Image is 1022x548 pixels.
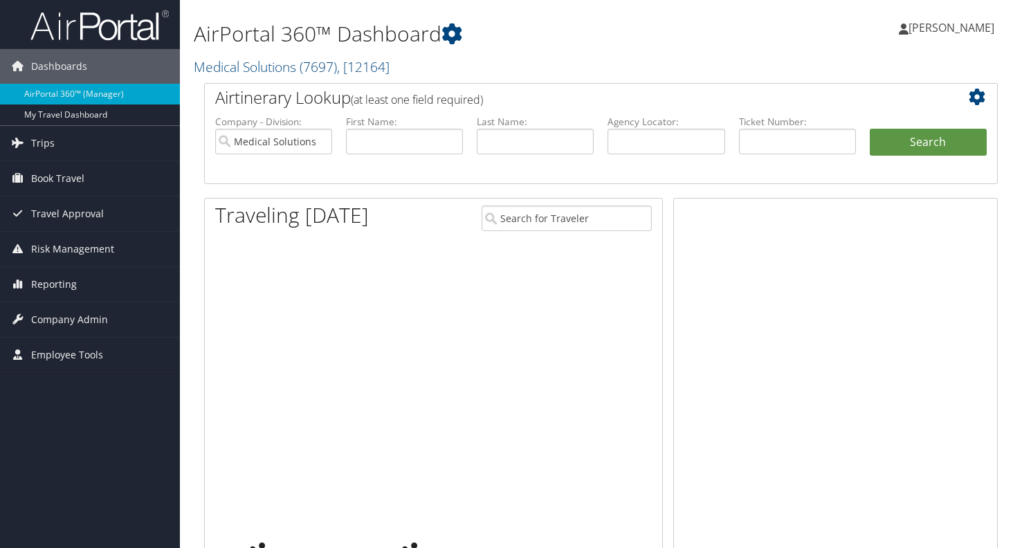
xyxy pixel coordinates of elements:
h1: Traveling [DATE] [215,201,369,230]
span: ( 7697 ) [300,57,337,76]
label: First Name: [346,115,463,129]
span: (at least one field required) [351,92,483,107]
h1: AirPortal 360™ Dashboard [194,19,737,48]
span: [PERSON_NAME] [909,20,994,35]
span: , [ 12164 ] [337,57,390,76]
span: Reporting [31,267,77,302]
label: Agency Locator: [608,115,724,129]
span: Company Admin [31,302,108,337]
h2: Airtinerary Lookup [215,86,921,109]
span: Trips [31,126,55,161]
label: Ticket Number: [739,115,856,129]
label: Company - Division: [215,115,332,129]
a: Medical Solutions [194,57,390,76]
span: Travel Approval [31,197,104,231]
button: Search [870,129,987,156]
span: Employee Tools [31,338,103,372]
span: Dashboards [31,49,87,84]
a: [PERSON_NAME] [899,7,1008,48]
span: Book Travel [31,161,84,196]
span: Risk Management [31,232,114,266]
label: Last Name: [477,115,594,129]
input: Search for Traveler [482,205,651,231]
img: airportal-logo.png [30,9,169,42]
